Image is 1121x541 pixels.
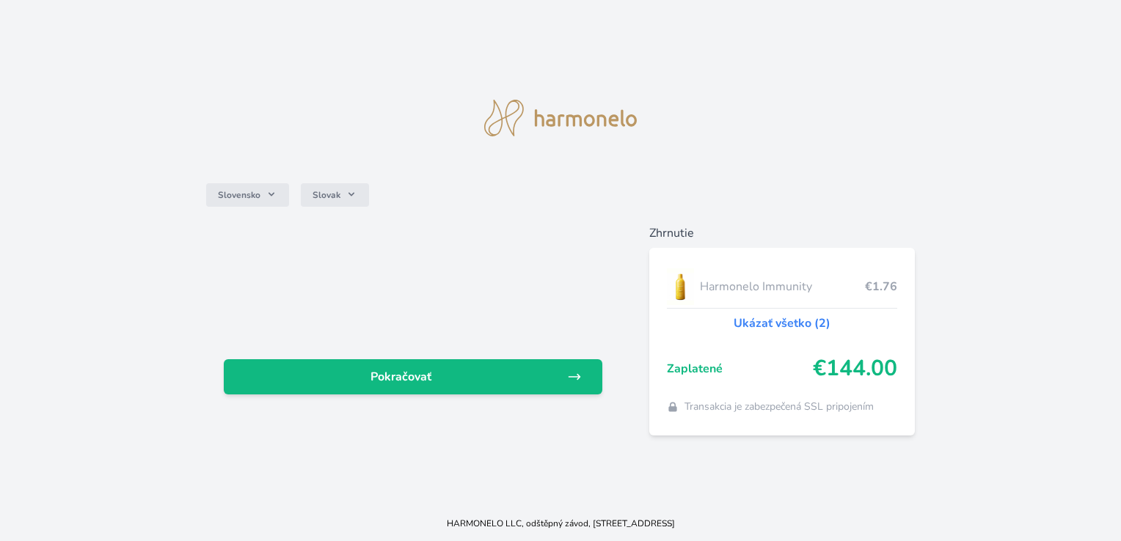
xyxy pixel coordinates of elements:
span: Slovensko [218,189,260,201]
img: logo.svg [484,100,637,136]
span: Transakcia je zabezpečená SSL pripojením [684,400,874,414]
button: Slovensko [206,183,289,207]
span: Harmonelo Immunity [700,278,864,295]
a: Ukázať všetko (2) [734,314,830,332]
span: Pokračovať [235,368,566,386]
button: Slovak [301,183,369,207]
img: IMMUNITY_se_stinem_x-lo.jpg [667,268,695,305]
span: Zaplatené [667,360,813,378]
span: €144.00 [813,356,897,382]
h6: Zhrnutie [649,224,915,242]
span: Slovak [313,189,340,201]
span: €1.76 [865,278,897,295]
a: Pokračovať [224,359,602,394]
